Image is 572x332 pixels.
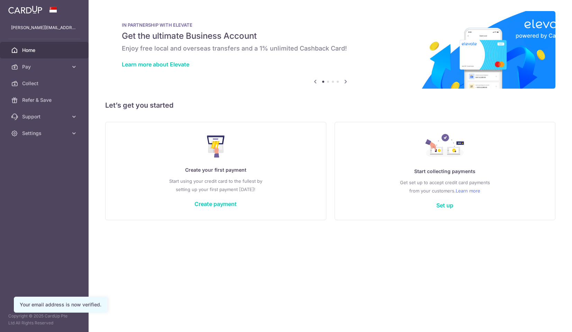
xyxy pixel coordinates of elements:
[22,80,68,87] span: Collect
[122,61,189,68] a: Learn more about Elevate
[119,166,312,174] p: Create your first payment
[22,130,68,137] span: Settings
[349,167,542,176] p: Start collecting payments
[22,63,68,70] span: Pay
[207,135,225,158] img: Make Payment
[22,47,68,54] span: Home
[349,178,542,195] p: Get set up to accept credit card payments from your customers.
[425,134,465,159] img: Collect Payment
[119,177,312,194] p: Start using your credit card to the fullest by setting up your first payment [DATE]!
[122,44,539,53] h6: Enjoy free local and overseas transfers and a 1% unlimited Cashback Card!
[22,97,68,104] span: Refer & Save
[436,202,453,209] a: Set up
[11,24,78,31] p: [PERSON_NAME][EMAIL_ADDRESS][DOMAIN_NAME]
[22,113,68,120] span: Support
[8,6,42,14] img: CardUp
[105,11,555,89] img: Renovation banner
[122,30,539,42] h5: Get the ultimate Business Account
[105,100,555,111] h5: Let’s get you started
[456,187,480,195] a: Learn more
[194,200,237,207] a: Create payment
[527,311,565,329] iframe: Opens a widget where you can find more information
[20,301,101,308] div: Your email address is now verified.
[122,22,539,28] p: IN PARTNERSHIP WITH ELEVATE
